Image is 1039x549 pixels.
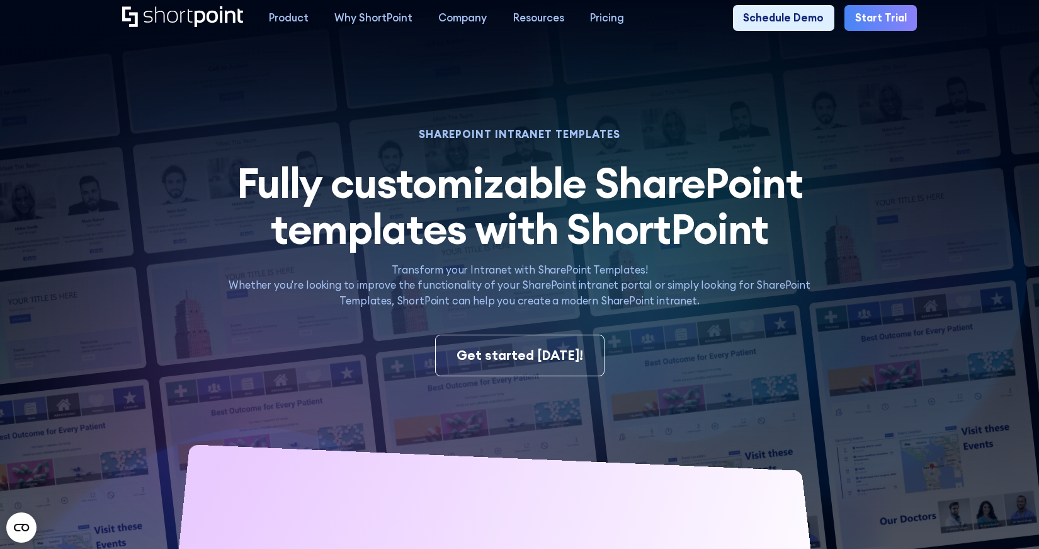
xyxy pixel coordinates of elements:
a: Product [256,5,321,31]
div: Get started [DATE]! [457,346,583,366]
a: Start Trial [844,5,917,31]
a: Get started [DATE]! [435,335,605,376]
div: Why ShortPoint [334,10,412,26]
a: Home [122,6,243,29]
div: Product [269,10,309,26]
a: Why ShortPoint [322,5,426,31]
p: Transform your Intranet with SharePoint Templates! Whether you're looking to improve the function... [215,262,823,309]
a: Company [426,5,500,31]
button: Open CMP widget [6,512,37,543]
div: Resources [513,10,564,26]
h1: SHAREPOINT INTRANET TEMPLATES [215,130,823,139]
div: Company [438,10,487,26]
a: Resources [500,5,577,31]
iframe: Chat Widget [812,403,1039,549]
a: Schedule Demo [733,5,834,31]
span: Fully customizable SharePoint templates with ShortPoint [237,156,803,255]
a: Pricing [577,5,637,31]
div: Pricing [590,10,624,26]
